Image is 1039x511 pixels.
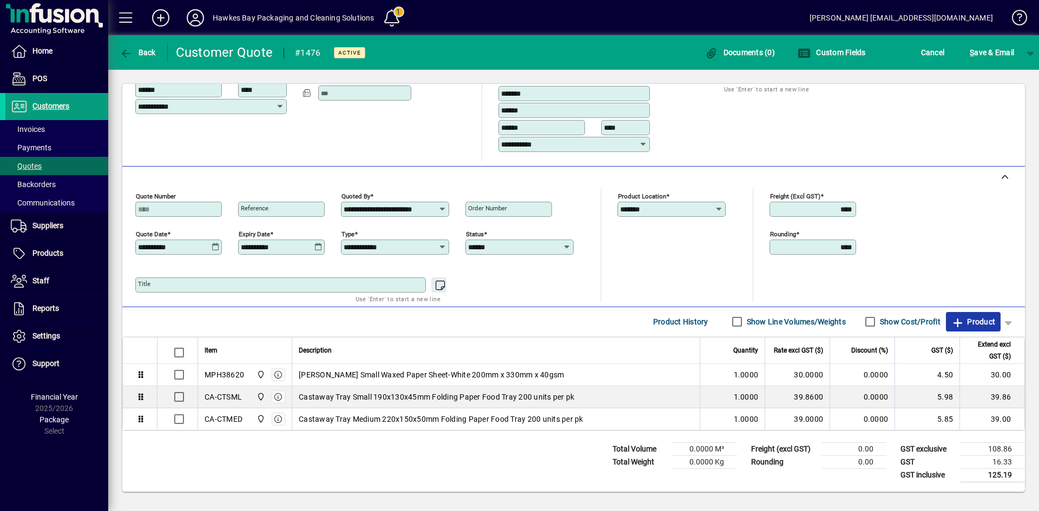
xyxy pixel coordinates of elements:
[254,369,266,381] span: Central
[143,8,178,28] button: Add
[5,213,108,240] a: Suppliers
[770,192,820,200] mat-label: Freight (excl GST)
[702,43,778,62] button: Documents (0)
[878,316,941,327] label: Show Cost/Profit
[32,102,69,110] span: Customers
[295,44,320,62] div: #1476
[205,391,242,402] div: CA-CTSML
[672,442,737,455] td: 0.0000 M³
[32,304,59,313] span: Reports
[466,230,484,237] mat-label: Status
[946,312,1001,331] button: Product
[299,414,583,424] span: Castaway Tray Medium 220x150x50mm Folding Paper Food Tray 200 units per pk
[213,9,374,26] div: Hawkes Bay Packaging and Cleaning Solutions
[5,194,108,212] a: Communications
[5,38,108,65] a: Home
[205,369,244,380] div: MPH38620
[921,44,945,61] span: Cancel
[734,391,759,402] span: 1.0000
[734,369,759,380] span: 1.0000
[40,415,69,424] span: Package
[960,442,1025,455] td: 108.86
[895,386,959,408] td: 5.98
[951,313,995,330] span: Product
[241,204,268,212] mat-label: Reference
[746,455,821,468] td: Rounding
[32,276,49,285] span: Staff
[32,47,52,55] span: Home
[795,43,869,62] button: Custom Fields
[5,175,108,194] a: Backorders
[960,468,1025,482] td: 125.19
[5,350,108,377] a: Support
[734,414,759,424] span: 1.0000
[772,414,823,424] div: 39.0000
[733,344,758,356] span: Quantity
[299,369,564,380] span: [PERSON_NAME] Small Waxed Paper Sheet-White 200mm x 330mm x 40gsm
[895,442,960,455] td: GST exclusive
[649,312,713,331] button: Product History
[607,455,672,468] td: Total Weight
[31,393,78,401] span: Financial Year
[11,125,45,134] span: Invoices
[11,162,42,170] span: Quotes
[117,43,159,62] button: Back
[895,468,960,482] td: GST inclusive
[931,344,953,356] span: GST ($)
[895,455,960,468] td: GST
[774,344,823,356] span: Rate excl GST ($)
[618,192,666,200] mat-label: Product location
[959,408,1024,430] td: 39.00
[918,43,948,62] button: Cancel
[851,344,888,356] span: Discount (%)
[205,344,218,356] span: Item
[5,323,108,350] a: Settings
[607,442,672,455] td: Total Volume
[798,48,866,57] span: Custom Fields
[810,9,993,26] div: [PERSON_NAME] [EMAIL_ADDRESS][DOMAIN_NAME]
[970,48,974,57] span: S
[205,414,242,424] div: CA-CTMED
[672,455,737,468] td: 0.0000 Kg
[341,230,354,237] mat-label: Type
[964,43,1020,62] button: Save & Email
[11,180,56,189] span: Backorders
[966,339,1011,362] span: Extend excl GST ($)
[176,44,273,61] div: Customer Quote
[1004,2,1025,37] a: Knowledge Base
[821,455,886,468] td: 0.00
[11,143,51,152] span: Payments
[32,359,60,368] span: Support
[959,364,1024,386] td: 30.00
[356,293,440,305] mat-hint: Use 'Enter' to start a new line
[895,408,959,430] td: 5.85
[11,198,75,207] span: Communications
[970,44,1014,61] span: ave & Email
[254,391,266,403] span: Central
[120,48,156,57] span: Back
[254,413,266,425] span: Central
[178,8,213,28] button: Profile
[108,43,168,62] app-page-header-button: Back
[653,313,708,330] span: Product History
[830,386,895,408] td: 0.0000
[772,369,823,380] div: 30.0000
[895,364,959,386] td: 4.50
[32,331,60,340] span: Settings
[770,230,796,237] mat-label: Rounding
[5,295,108,322] a: Reports
[32,221,63,230] span: Suppliers
[32,249,63,257] span: Products
[338,49,361,56] span: Active
[705,48,775,57] span: Documents (0)
[341,192,370,200] mat-label: Quoted by
[299,391,574,402] span: Castaway Tray Small 190x130x45mm Folding Paper Food Tray 200 units per pk
[136,230,167,237] mat-label: Quote date
[138,280,150,288] mat-label: Title
[960,455,1025,468] td: 16.33
[746,442,821,455] td: Freight (excl GST)
[468,204,507,212] mat-label: Order number
[5,268,108,295] a: Staff
[5,240,108,267] a: Products
[821,442,886,455] td: 0.00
